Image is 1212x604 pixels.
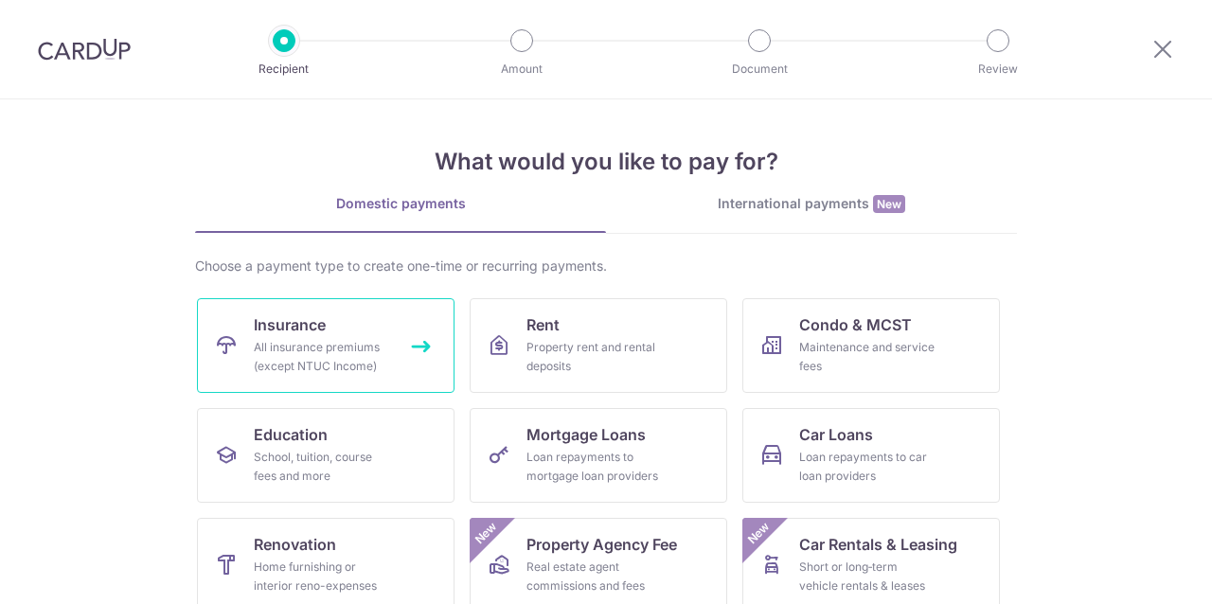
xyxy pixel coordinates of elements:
p: Recipient [214,60,354,79]
a: EducationSchool, tuition, course fees and more [197,408,454,503]
p: Amount [452,60,592,79]
span: Mortgage Loans [526,423,646,446]
a: RentProperty rent and rental deposits [470,298,727,393]
span: Car Loans [799,423,873,446]
img: CardUp [38,38,131,61]
div: Real estate agent commissions and fees [526,558,663,595]
h4: What would you like to pay for? [195,145,1017,179]
div: Short or long‑term vehicle rentals & leases [799,558,936,595]
a: InsuranceAll insurance premiums (except NTUC Income) [197,298,454,393]
a: Condo & MCSTMaintenance and service fees [742,298,1000,393]
div: Domestic payments [195,194,606,213]
a: Car LoansLoan repayments to car loan providers [742,408,1000,503]
div: Property rent and rental deposits [526,338,663,376]
a: Mortgage LoansLoan repayments to mortgage loan providers [470,408,727,503]
div: Choose a payment type to create one-time or recurring payments. [195,257,1017,275]
p: Review [928,60,1068,79]
span: Insurance [254,313,326,336]
div: Home furnishing or interior reno-expenses [254,558,390,595]
div: All insurance premiums (except NTUC Income) [254,338,390,376]
span: Property Agency Fee [526,533,677,556]
div: International payments [606,194,1017,214]
div: Loan repayments to mortgage loan providers [526,448,663,486]
span: New [743,518,775,549]
span: Renovation [254,533,336,556]
p: Document [689,60,829,79]
span: Help [44,13,82,30]
span: New [471,518,502,549]
div: Loan repayments to car loan providers [799,448,936,486]
div: Maintenance and service fees [799,338,936,376]
span: Condo & MCST [799,313,912,336]
div: School, tuition, course fees and more [254,448,390,486]
span: Education [254,423,328,446]
span: Car Rentals & Leasing [799,533,957,556]
span: Rent [526,313,560,336]
span: New [873,195,905,213]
